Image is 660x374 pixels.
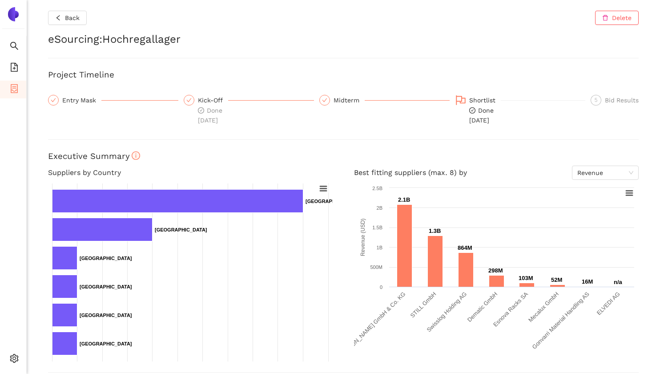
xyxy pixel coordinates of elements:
span: Done [DATE] [469,107,494,124]
span: search [10,38,19,56]
text: Esnova Racks SA [492,290,529,328]
text: 2B [377,205,382,211]
button: deleteDelete [595,11,639,25]
text: 1B [377,245,382,250]
span: left [55,15,61,22]
div: Shortlistcheck-circleDone[DATE] [455,95,585,125]
span: setting [10,351,19,369]
span: Delete [612,13,632,23]
h4: Best fitting suppliers (max. 8) by [354,166,639,180]
span: Bid Results [605,97,639,104]
span: file-add [10,60,19,77]
div: Shortlist [469,95,501,106]
text: 500M [370,264,382,270]
text: Dematic GmbH [466,291,499,323]
span: Back [65,13,80,23]
span: info-circle [132,151,140,160]
text: Gonvarri Material Handling AS [531,290,591,350]
button: leftBack [48,11,87,25]
span: check-circle [469,107,475,114]
text: SSI [PERSON_NAME] GmbH & Co. KG [330,291,407,368]
text: Swisslog Holding AG [425,291,468,333]
text: Mecalux GmbH [527,291,560,324]
text: [GEOGRAPHIC_DATA] [80,284,132,289]
h4: Suppliers by Country [48,166,333,180]
text: 52M [551,276,562,283]
span: check [322,98,327,103]
h3: Project Timeline [48,69,639,81]
text: 2.1B [398,196,410,203]
text: STILL GmbH [409,291,438,319]
div: Midterm [334,95,365,106]
text: 103M [519,275,533,281]
h3: Executive Summary [48,150,639,162]
text: 298M [488,267,503,274]
text: n/a [614,279,623,285]
span: container [10,81,19,99]
text: 1.5B [372,225,382,230]
span: Revenue [577,166,633,179]
text: 0 [380,285,382,290]
span: check [51,98,56,103]
span: Done [DATE] [198,107,222,124]
div: Kick-Off [198,95,228,106]
text: ELVEDI AG [596,291,621,317]
text: 1.3B [429,228,441,234]
text: 16M [582,278,593,285]
span: flag [455,95,466,106]
span: check [186,98,192,103]
text: [GEOGRAPHIC_DATA] [155,227,207,232]
h2: eSourcing : Hochregallager [48,32,639,47]
div: Entry Mask [62,95,101,106]
span: check-circle [198,107,204,114]
text: [GEOGRAPHIC_DATA] [306,199,358,204]
text: 864M [458,244,472,251]
span: 5 [595,97,598,103]
img: Logo [6,7,20,21]
text: [GEOGRAPHIC_DATA] [80,341,132,346]
text: Revenue (USD) [360,219,366,256]
span: delete [602,15,608,22]
text: [GEOGRAPHIC_DATA] [80,256,132,261]
text: 2.5B [372,186,382,191]
div: Entry Mask [48,95,178,106]
text: [GEOGRAPHIC_DATA] [80,313,132,318]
